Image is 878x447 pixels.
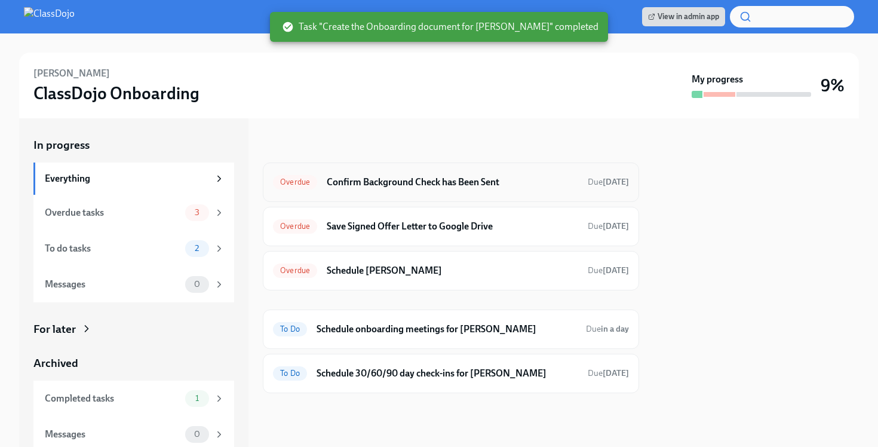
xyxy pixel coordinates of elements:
h6: Schedule onboarding meetings for [PERSON_NAME] [317,323,576,336]
span: Task "Create the Onboarding document for [PERSON_NAME]" completed [282,20,598,33]
span: September 3rd, 2025 09:00 [588,368,629,379]
div: Completed tasks [45,392,180,405]
a: For later [33,322,234,337]
h6: Confirm Background Check has Been Sent [327,176,578,189]
a: OverdueSave Signed Offer Letter to Google DriveDue[DATE] [273,217,629,236]
a: To DoSchedule onboarding meetings for [PERSON_NAME]Duein a day [273,320,629,339]
span: Due [588,177,629,187]
span: 1 [188,394,206,403]
span: Due [588,265,629,275]
span: 2 [188,244,206,253]
a: OverdueSchedule [PERSON_NAME]Due[DATE] [273,261,629,280]
h3: ClassDojo Onboarding [33,82,199,104]
strong: [DATE] [603,265,629,275]
strong: [DATE] [603,221,629,231]
a: View in admin app [642,7,725,26]
span: Due [588,368,629,378]
div: Messages [45,428,180,441]
a: Completed tasks1 [33,381,234,417]
span: July 26th, 2025 09:00 [588,221,629,232]
h6: Schedule 30/60/90 day check-ins for [PERSON_NAME] [317,367,578,380]
strong: My progress [692,73,743,86]
span: To Do [273,369,307,378]
div: Overdue tasks [45,206,180,219]
span: To Do [273,324,307,333]
span: Due [588,221,629,231]
span: Overdue [273,266,317,275]
strong: in a day [601,324,629,334]
a: Archived [33,356,234,371]
span: July 26th, 2025 09:00 [588,265,629,276]
a: Overdue tasks3 [33,195,234,231]
a: Everything [33,163,234,195]
h6: [PERSON_NAME] [33,67,110,80]
h6: Save Signed Offer Letter to Google Drive [327,220,578,233]
strong: [DATE] [603,368,629,378]
a: Messages0 [33,267,234,302]
span: 0 [187,280,207,289]
h3: 9% [821,75,845,96]
img: ClassDojo [24,7,75,26]
div: For later [33,322,76,337]
a: In progress [33,137,234,153]
a: To do tasks2 [33,231,234,267]
span: August 30th, 2025 09:00 [586,323,629,335]
a: OverdueConfirm Background Check has Been SentDue[DATE] [273,173,629,192]
strong: [DATE] [603,177,629,187]
a: To DoSchedule 30/60/90 day check-ins for [PERSON_NAME]Due[DATE] [273,364,629,383]
span: July 26th, 2025 09:00 [588,176,629,188]
div: In progress [263,137,319,153]
span: Overdue [273,177,317,186]
span: Due [586,324,629,334]
div: Messages [45,278,180,291]
div: To do tasks [45,242,180,255]
span: 3 [188,208,207,217]
h6: Schedule [PERSON_NAME] [327,264,578,277]
div: Everything [45,172,209,185]
span: 0 [187,430,207,439]
span: Overdue [273,222,317,231]
span: View in admin app [648,11,719,23]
